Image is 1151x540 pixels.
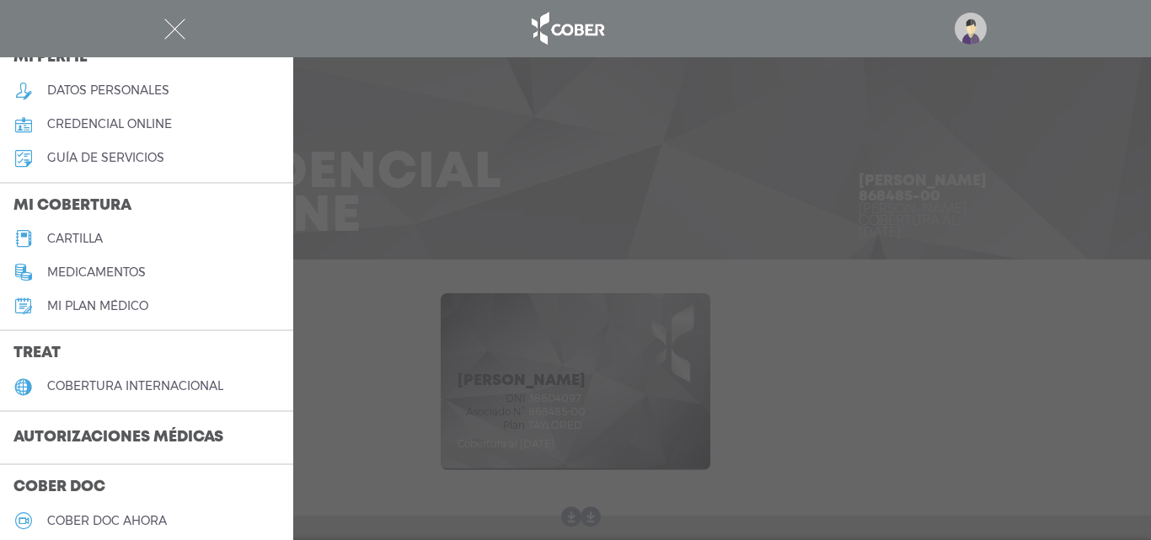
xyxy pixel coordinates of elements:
h5: guía de servicios [47,151,164,165]
h5: cobertura internacional [47,379,223,393]
h5: cartilla [47,232,103,246]
h5: datos personales [47,83,169,98]
h5: medicamentos [47,265,146,280]
h5: Mi plan médico [47,299,148,313]
img: Cober_menu-close-white.svg [164,19,185,40]
img: profile-placeholder.svg [955,13,987,45]
img: logo_cober_home-white.png [522,8,611,49]
h5: credencial online [47,117,172,131]
h5: Cober doc ahora [47,514,167,528]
